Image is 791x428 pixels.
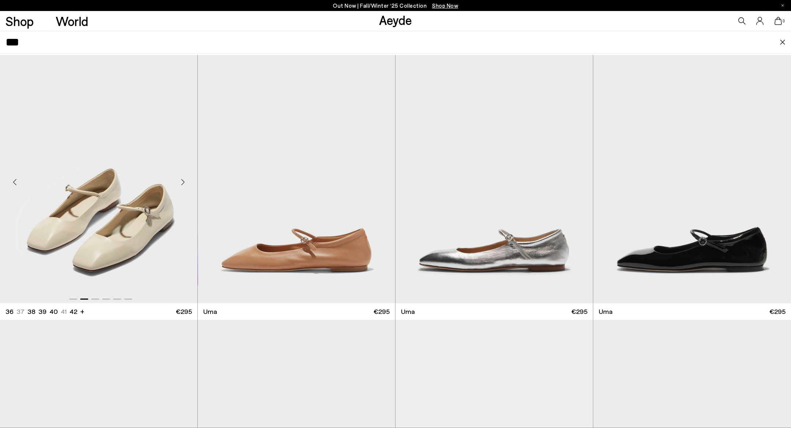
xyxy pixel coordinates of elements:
[38,307,47,316] li: 39
[395,55,593,303] img: Uma Mary-Jane Flats
[5,15,34,28] a: Shop
[49,307,58,316] li: 40
[80,306,84,316] li: +
[172,171,194,193] div: Next slide
[4,171,26,193] div: Previous slide
[432,2,458,9] span: Navigate to /collections/new-in
[198,55,395,303] a: Next slide Previous slide
[571,307,587,316] span: €295
[775,17,782,25] a: 0
[198,303,395,320] a: Uma €295
[374,307,390,316] span: €295
[395,303,593,320] a: Uma €295
[70,307,77,316] li: 42
[780,40,786,45] img: close.svg
[593,55,791,303] img: Uma Mary-Jane Flats
[56,15,88,28] a: World
[5,307,14,316] li: 36
[333,1,458,10] p: Out Now | Fall/Winter ‘25 Collection
[176,307,192,316] span: €295
[769,307,786,316] span: €295
[782,19,786,23] span: 0
[27,307,36,316] li: 38
[593,303,791,320] a: Uma €295
[401,307,415,316] span: Uma
[198,55,395,303] img: Uma Mary-Jane Flats
[198,55,395,303] div: 1 / 6
[379,12,412,28] a: Aeyde
[203,307,217,316] span: Uma
[5,307,75,316] ul: variant
[599,307,613,316] span: Uma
